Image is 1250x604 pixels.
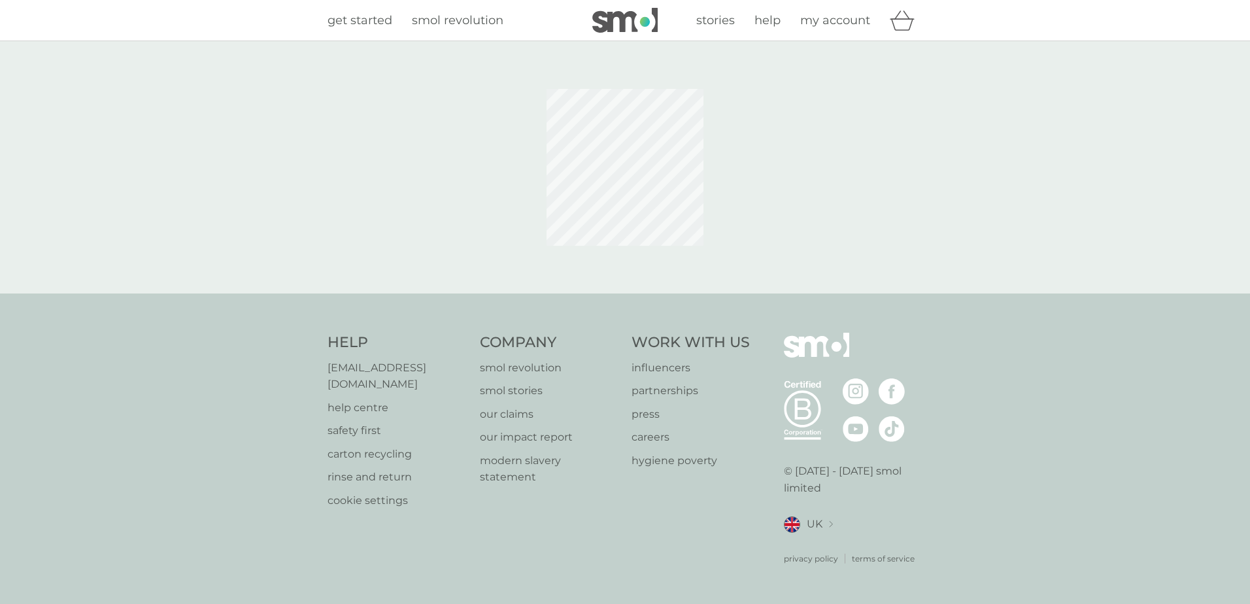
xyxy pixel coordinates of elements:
span: smol revolution [412,13,503,27]
a: smol revolution [412,11,503,30]
a: help [754,11,781,30]
a: press [632,406,750,423]
a: my account [800,11,870,30]
img: visit the smol Youtube page [843,416,869,442]
a: smol stories [480,382,619,399]
a: help centre [328,399,467,416]
img: visit the smol Facebook page [879,378,905,405]
span: UK [807,516,822,533]
div: basket [890,7,922,33]
span: stories [696,13,735,27]
a: terms of service [852,552,915,565]
h4: Company [480,333,619,353]
a: carton recycling [328,446,467,463]
a: modern slavery statement [480,452,619,486]
a: [EMAIL_ADDRESS][DOMAIN_NAME] [328,360,467,393]
span: get started [328,13,392,27]
span: my account [800,13,870,27]
img: visit the smol Instagram page [843,378,869,405]
span: help [754,13,781,27]
a: safety first [328,422,467,439]
a: careers [632,429,750,446]
a: our impact report [480,429,619,446]
a: get started [328,11,392,30]
a: privacy policy [784,552,838,565]
h4: Help [328,333,467,353]
img: smol [592,8,658,33]
a: rinse and return [328,469,467,486]
a: hygiene poverty [632,452,750,469]
a: stories [696,11,735,30]
a: smol revolution [480,360,619,377]
a: influencers [632,360,750,377]
img: visit the smol Tiktok page [879,416,905,442]
a: cookie settings [328,492,467,509]
img: select a new location [829,521,833,528]
img: smol [784,333,849,377]
h4: Work With Us [632,333,750,353]
img: UK flag [784,516,800,533]
p: © [DATE] - [DATE] smol limited [784,463,923,496]
a: our claims [480,406,619,423]
a: partnerships [632,382,750,399]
